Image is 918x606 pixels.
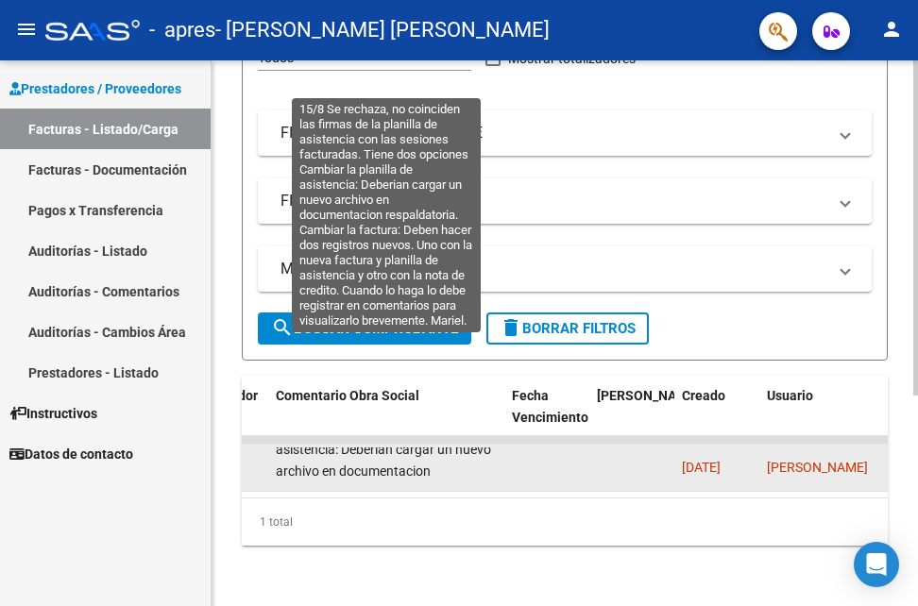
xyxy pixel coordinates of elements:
[268,376,504,459] datatable-header-cell: Comentario Obra Social
[276,388,419,403] span: Comentario Obra Social
[280,123,826,143] mat-panel-title: FILTROS DEL COMPROBANTE
[258,312,471,345] button: Buscar Comprobante
[271,320,458,337] span: Buscar Comprobante
[759,376,910,459] datatable-header-cell: Usuario
[767,388,813,403] span: Usuario
[486,312,649,345] button: Borrar Filtros
[280,191,826,211] mat-panel-title: FILTROS DE INTEGRACION
[589,376,674,459] datatable-header-cell: Fecha Confimado
[880,18,903,41] mat-icon: person
[504,376,589,459] datatable-header-cell: Fecha Vencimiento
[854,542,899,587] div: Open Intercom Messenger
[258,178,872,224] mat-expansion-panel-header: FILTROS DE INTEGRACION
[258,110,872,156] mat-expansion-panel-header: FILTROS DEL COMPROBANTE
[271,316,294,339] mat-icon: search
[9,403,97,424] span: Instructivos
[149,9,215,51] span: - apres
[597,388,699,403] span: [PERSON_NAME]
[242,498,888,546] div: 1 total
[682,388,725,403] span: Creado
[215,9,550,51] span: - [PERSON_NAME] [PERSON_NAME]
[674,376,759,459] datatable-header-cell: Creado
[9,78,181,99] span: Prestadores / Proveedores
[500,320,636,337] span: Borrar Filtros
[280,259,826,279] mat-panel-title: MAS FILTROS
[15,18,38,41] mat-icon: menu
[682,460,721,475] span: [DATE]
[500,316,522,339] mat-icon: delete
[512,388,588,425] span: Fecha Vencimiento
[9,444,133,464] span: Datos de contacto
[258,246,872,292] mat-expansion-panel-header: MAS FILTROS
[767,460,868,475] span: [PERSON_NAME]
